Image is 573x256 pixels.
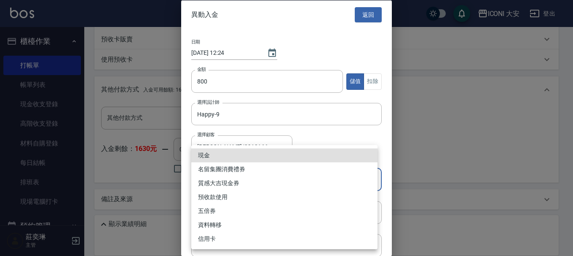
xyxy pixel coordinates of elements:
li: 現金 [191,148,378,162]
li: 資料轉移 [191,218,378,232]
li: 名留集團消費禮券 [191,162,378,176]
li: 預收款使用 [191,190,378,204]
li: 信用卡 [191,232,378,246]
li: 質感大吉現金券 [191,176,378,190]
li: 五倍券 [191,204,378,218]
